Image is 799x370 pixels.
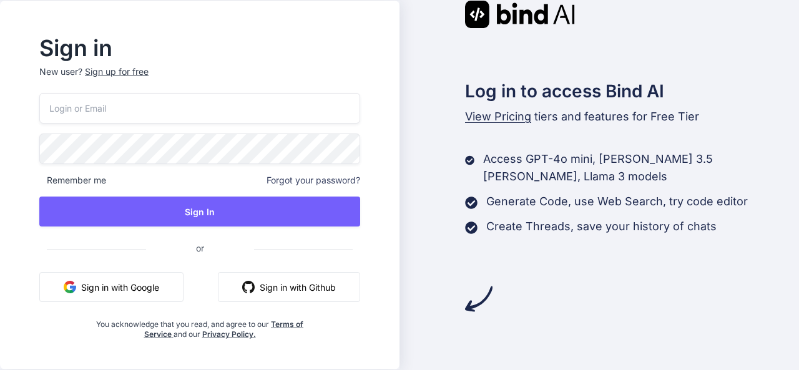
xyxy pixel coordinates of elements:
[39,93,360,124] input: Login or Email
[146,233,254,263] span: or
[465,108,799,125] p: tiers and features for Free Tier
[39,272,184,302] button: Sign in with Google
[242,281,255,293] img: github
[39,197,360,226] button: Sign In
[465,110,531,123] span: View Pricing
[144,319,304,339] a: Terms of Service
[64,281,76,293] img: google
[486,193,748,210] p: Generate Code, use Web Search, try code editor
[202,329,256,339] a: Privacy Policy.
[93,312,307,339] div: You acknowledge that you read, and agree to our and our
[39,174,106,187] span: Remember me
[486,218,717,235] p: Create Threads, save your history of chats
[85,66,149,78] div: Sign up for free
[465,285,493,313] img: arrow
[39,66,360,93] p: New user?
[465,78,799,104] h2: Log in to access Bind AI
[465,1,575,28] img: Bind AI logo
[483,150,799,185] p: Access GPT-4o mini, [PERSON_NAME] 3.5 [PERSON_NAME], Llama 3 models
[39,38,360,58] h2: Sign in
[267,174,360,187] span: Forgot your password?
[218,272,360,302] button: Sign in with Github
